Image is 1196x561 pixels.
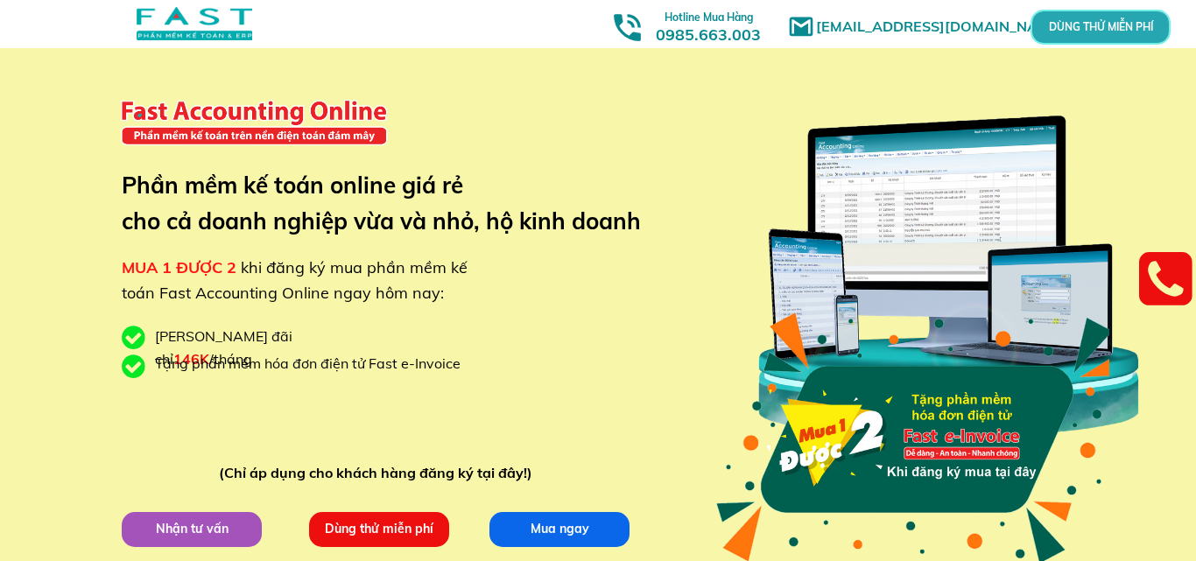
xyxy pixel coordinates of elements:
p: Mua ngay [489,511,630,546]
p: Nhận tư vấn [122,511,263,546]
span: Hotline Mua Hàng [665,11,753,24]
h3: Phần mềm kế toán online giá rẻ cho cả doanh nghiệp vừa và nhỏ, hộ kinh doanh [122,167,667,240]
span: 146K [173,350,209,368]
div: [PERSON_NAME] đãi chỉ /tháng [155,326,383,370]
h1: [EMAIL_ADDRESS][DOMAIN_NAME] [816,16,1074,39]
span: khi đăng ký mua phần mềm kế toán Fast Accounting Online ngay hôm nay: [122,257,468,303]
div: Tặng phần mềm hóa đơn điện tử Fast e-Invoice [155,353,474,375]
div: (Chỉ áp dụng cho khách hàng đăng ký tại đây!) [219,462,540,485]
p: Dùng thử miễn phí [309,511,450,546]
h3: 0985.663.003 [637,6,780,44]
span: MUA 1 ĐƯỢC 2 [122,257,236,277]
p: DÙNG THỬ MIỄN PHÍ [1077,22,1124,32]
